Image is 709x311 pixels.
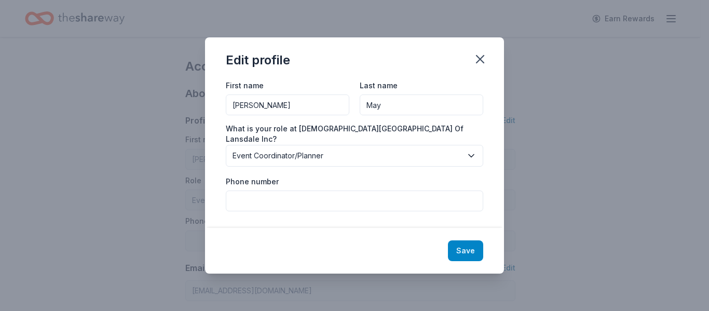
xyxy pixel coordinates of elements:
label: Last name [360,80,398,91]
button: Event Coordinator/Planner [226,145,483,167]
div: Edit profile [226,52,290,69]
span: Event Coordinator/Planner [233,150,462,162]
label: First name [226,80,264,91]
label: What is your role at [DEMOGRAPHIC_DATA][GEOGRAPHIC_DATA] Of Lansdale Inc? [226,124,483,144]
button: Save [448,240,483,261]
label: Phone number [226,177,279,187]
